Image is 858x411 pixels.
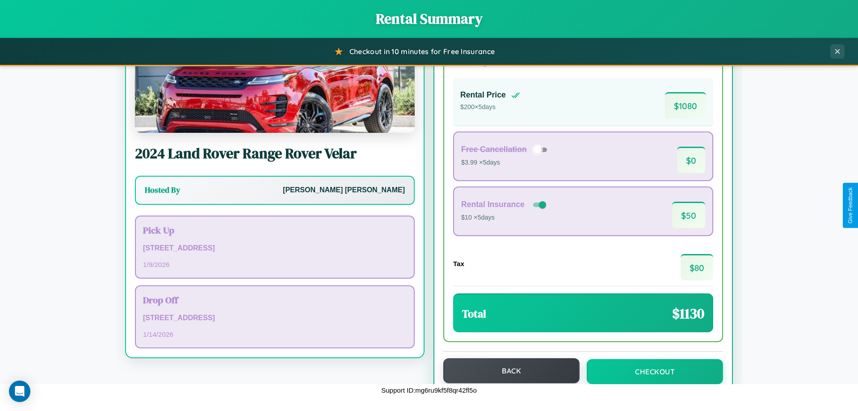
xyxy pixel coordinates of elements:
h4: Tax [453,260,464,267]
span: Checkout in 10 minutes for Free Insurance [349,47,495,56]
h4: Free Cancellation [461,145,527,154]
span: $ 1080 [665,92,706,119]
p: $10 × 5 days [461,212,548,224]
button: Checkout [587,359,723,384]
p: [PERSON_NAME] [PERSON_NAME] [283,184,405,197]
div: Give Feedback [847,187,854,224]
p: $ 200 × 5 days [460,102,520,113]
h4: Rental Price [460,90,506,100]
div: Open Intercom Messenger [9,381,30,402]
button: Back [443,358,580,383]
h4: Rental Insurance [461,200,525,209]
h3: Total [462,306,486,321]
h2: 2024 Land Rover Range Rover Velar [135,144,415,163]
h3: Pick Up [143,224,407,237]
span: $ 0 [677,147,705,173]
p: [STREET_ADDRESS] [143,242,407,255]
span: $ 50 [672,202,705,228]
span: $ 80 [681,254,713,280]
h1: Rental Summary [9,9,849,29]
p: $3.99 × 5 days [461,157,550,169]
span: $ 1130 [672,304,704,323]
p: [STREET_ADDRESS] [143,312,407,325]
p: 1 / 14 / 2026 [143,328,407,340]
h3: Hosted By [145,185,180,195]
p: 1 / 9 / 2026 [143,258,407,271]
p: Support ID: mg6ru9kf5f8qr42fl5o [381,384,476,396]
h3: Drop Off [143,293,407,306]
img: Land Rover Range Rover Velar [135,43,415,133]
